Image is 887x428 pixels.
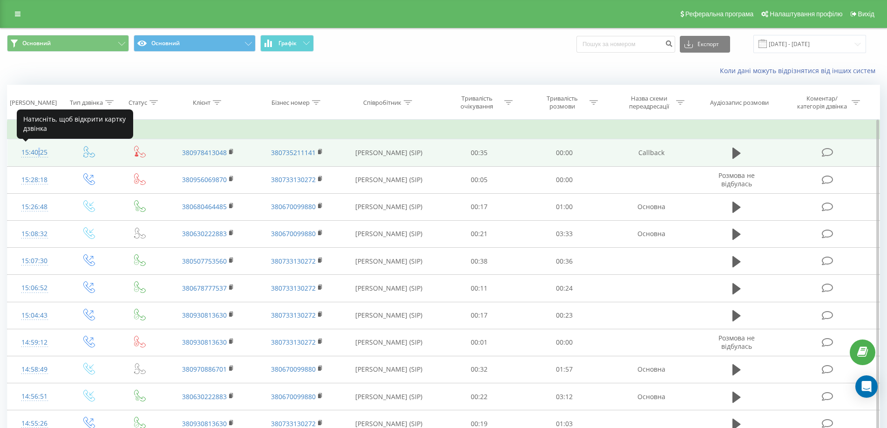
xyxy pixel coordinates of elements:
[341,166,437,193] td: [PERSON_NAME] (SIP)
[341,383,437,410] td: [PERSON_NAME] (SIP)
[795,95,849,110] div: Коментар/категорія дзвінка
[134,35,256,52] button: Основний
[17,171,53,189] div: 15:28:18
[437,166,522,193] td: 00:05
[182,202,227,211] a: 380680464485
[607,139,695,166] td: Callback
[129,99,147,107] div: Статус
[341,139,437,166] td: [PERSON_NAME] (SIP)
[607,356,695,383] td: Основна
[17,225,53,243] div: 15:08:32
[341,329,437,356] td: [PERSON_NAME] (SIP)
[17,252,53,270] div: 15:07:30
[720,66,880,75] a: Коли дані можуть відрізнятися вiд інших систем
[271,148,316,157] a: 380735211141
[17,198,53,216] div: 15:26:48
[182,257,227,265] a: 380507753560
[607,220,695,247] td: Основна
[278,40,297,47] span: Графік
[437,139,522,166] td: 00:35
[182,365,227,374] a: 380970886701
[452,95,502,110] div: Тривалість очікування
[271,202,316,211] a: 380670099880
[624,95,674,110] div: Назва схеми переадресації
[341,275,437,302] td: [PERSON_NAME] (SIP)
[855,375,878,398] div: Open Intercom Messenger
[522,220,607,247] td: 03:33
[522,329,607,356] td: 00:00
[437,383,522,410] td: 00:22
[607,193,695,220] td: Основна
[193,99,210,107] div: Клієнт
[770,10,842,18] span: Налаштування профілю
[182,311,227,319] a: 380930813630
[341,220,437,247] td: [PERSON_NAME] (SIP)
[341,356,437,383] td: [PERSON_NAME] (SIP)
[271,175,316,184] a: 380733130272
[182,338,227,346] a: 380930813630
[437,302,522,329] td: 00:17
[341,193,437,220] td: [PERSON_NAME] (SIP)
[17,306,53,325] div: 15:04:43
[271,99,310,107] div: Бізнес номер
[522,248,607,275] td: 00:36
[522,302,607,329] td: 00:23
[437,275,522,302] td: 00:11
[70,99,103,107] div: Тип дзвінка
[271,419,316,428] a: 380733130272
[607,383,695,410] td: Основна
[437,329,522,356] td: 00:01
[718,333,755,351] span: Розмова не відбулась
[182,229,227,238] a: 380630222883
[7,121,880,139] td: Сьогодні
[858,10,874,18] span: Вихід
[341,248,437,275] td: [PERSON_NAME] (SIP)
[680,36,730,53] button: Експорт
[271,338,316,346] a: 380733130272
[10,99,57,107] div: [PERSON_NAME]
[522,139,607,166] td: 00:00
[437,356,522,383] td: 00:32
[341,302,437,329] td: [PERSON_NAME] (SIP)
[437,248,522,275] td: 00:38
[537,95,587,110] div: Тривалість розмови
[182,148,227,157] a: 380978413048
[437,193,522,220] td: 00:17
[576,36,675,53] input: Пошук за номером
[17,360,53,379] div: 14:58:49
[271,365,316,374] a: 380670099880
[17,333,53,352] div: 14:59:12
[522,275,607,302] td: 00:24
[271,311,316,319] a: 380733130272
[17,387,53,406] div: 14:56:51
[22,40,51,47] span: Основний
[437,220,522,247] td: 00:21
[710,99,769,107] div: Аудіозапис розмови
[17,279,53,297] div: 15:06:52
[17,143,53,162] div: 15:40:25
[685,10,754,18] span: Реферальна програма
[363,99,401,107] div: Співробітник
[271,284,316,292] a: 380733130272
[522,166,607,193] td: 00:00
[182,419,227,428] a: 380930813630
[522,193,607,220] td: 01:00
[182,392,227,401] a: 380630222883
[718,171,755,188] span: Розмова не відбулась
[271,392,316,401] a: 380670099880
[271,257,316,265] a: 380733130272
[260,35,314,52] button: Графік
[522,383,607,410] td: 03:12
[522,356,607,383] td: 01:57
[182,284,227,292] a: 380678777537
[17,109,133,139] div: Натисніть, щоб відкрити картку дзвінка
[271,229,316,238] a: 380670099880
[182,175,227,184] a: 380956069870
[7,35,129,52] button: Основний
